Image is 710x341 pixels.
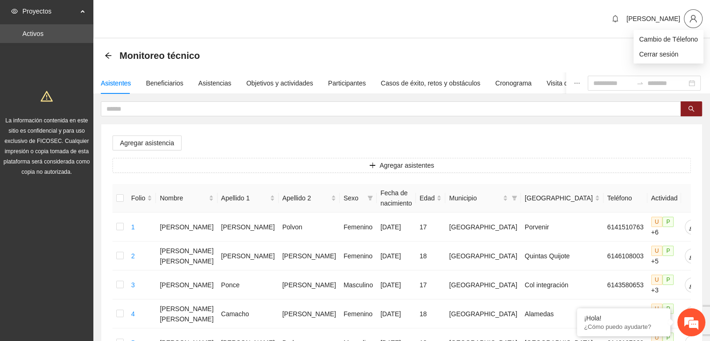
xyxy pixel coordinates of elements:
[584,323,663,330] p: ¿Cómo puedo ayudarte?
[584,314,663,322] div: ¡Hola!
[279,184,340,213] th: Apellido 2
[684,14,702,23] span: user
[156,213,217,242] td: [PERSON_NAME]
[566,72,588,94] button: ellipsis
[685,223,699,231] span: edit
[681,101,702,116] button: search
[416,184,446,213] th: Edad
[156,299,217,328] td: [PERSON_NAME] [PERSON_NAME]
[131,252,135,260] a: 2
[218,299,279,328] td: Camacho
[445,213,521,242] td: [GEOGRAPHIC_DATA]
[156,270,217,299] td: [PERSON_NAME]
[662,217,674,227] span: P
[647,184,682,213] th: Actividad
[279,270,340,299] td: [PERSON_NAME]
[510,191,519,205] span: filter
[4,117,90,175] span: La información contenida en este sitio es confidencial y para uso exclusivo de FICOSEC. Cualquier...
[685,277,700,292] button: edit
[22,2,77,21] span: Proyectos
[156,184,217,213] th: Nombre
[521,270,604,299] td: Col integración
[328,78,366,88] div: Participantes
[684,9,703,28] button: user
[608,15,622,22] span: bell
[662,246,674,256] span: P
[521,213,604,242] td: Porvenir
[369,162,376,170] span: plus
[639,49,698,59] span: Cerrar sesión
[246,78,313,88] div: Objetivos y actividades
[156,242,217,270] td: [PERSON_NAME] [PERSON_NAME]
[105,52,112,59] span: arrow-left
[5,235,178,268] textarea: Escriba su mensaje y pulse “Intro”
[647,242,682,270] td: +5
[131,281,135,289] a: 3
[218,242,279,270] td: [PERSON_NAME]
[120,138,174,148] span: Agregar asistencia
[525,193,593,203] span: [GEOGRAPHIC_DATA]
[521,184,604,213] th: Colonia
[340,299,377,328] td: Femenino
[127,184,156,213] th: Folio
[420,193,435,203] span: Edad
[344,193,364,203] span: Sexo
[651,275,663,285] span: U
[49,48,157,60] div: Chatee con nosotros ahora
[153,5,176,27] div: Minimizar ventana de chat en vivo
[688,106,695,113] span: search
[131,223,135,231] a: 1
[112,158,691,173] button: plusAgregar asistentes
[380,160,434,170] span: Agregar asistentes
[367,195,373,201] span: filter
[279,242,340,270] td: [PERSON_NAME]
[218,184,279,213] th: Apellido 1
[120,48,200,63] span: Monitoreo técnico
[445,299,521,328] td: [GEOGRAPHIC_DATA]
[221,193,268,203] span: Apellido 1
[41,90,53,102] span: warning
[218,213,279,242] td: [PERSON_NAME]
[340,270,377,299] td: Masculino
[445,242,521,270] td: [GEOGRAPHIC_DATA]
[340,242,377,270] td: Femenino
[608,11,623,26] button: bell
[416,270,446,299] td: 17
[377,213,416,242] td: [DATE]
[604,242,647,270] td: 6146108003
[604,184,647,213] th: Teléfono
[604,270,647,299] td: 6143580653
[636,79,644,87] span: to
[685,249,700,263] button: edit
[604,213,647,242] td: 6141510763
[685,281,699,289] span: edit
[636,79,644,87] span: swap-right
[377,299,416,328] td: [DATE]
[279,213,340,242] td: Polvon
[651,246,663,256] span: U
[647,270,682,299] td: +3
[574,80,580,86] span: ellipsis
[651,217,663,227] span: U
[416,242,446,270] td: 18
[101,78,131,88] div: Asistentes
[282,193,329,203] span: Apellido 2
[105,52,112,60] div: Back
[279,299,340,328] td: [PERSON_NAME]
[377,242,416,270] td: [DATE]
[146,78,183,88] div: Beneficiarios
[445,184,521,213] th: Municipio
[547,78,634,88] div: Visita de campo y entregables
[198,78,232,88] div: Asistencias
[512,195,517,201] span: filter
[131,310,135,318] a: 4
[639,34,698,44] span: Cambio de Télefono
[160,193,206,203] span: Nombre
[416,213,446,242] td: 17
[377,184,416,213] th: Fecha de nacimiento
[604,299,647,328] td: 6146033808
[662,275,674,285] span: P
[54,115,129,209] span: Estamos en línea.
[381,78,480,88] div: Casos de éxito, retos y obstáculos
[366,191,375,205] span: filter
